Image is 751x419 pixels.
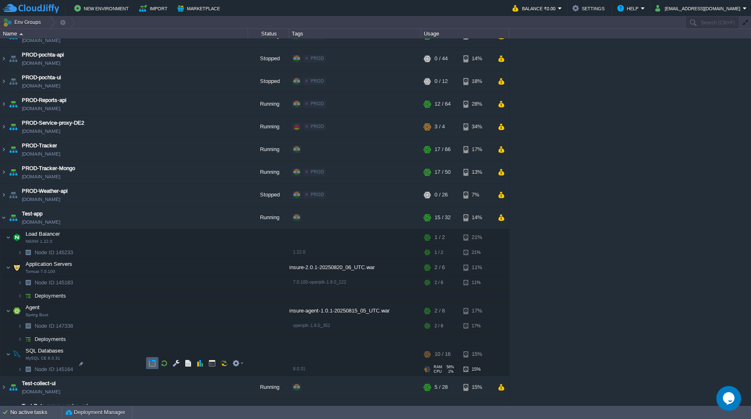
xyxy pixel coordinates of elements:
a: Node ID:147338 [34,322,74,329]
div: 5 / 28 [435,376,448,398]
span: 145183 [34,279,74,286]
div: Running [248,206,289,229]
img: AMDAwAAAACH5BAEAAAAALAAAAAABAAEAAAICRAEAOw== [0,184,7,206]
div: Running [248,93,289,115]
div: 2 / 8 [435,303,445,319]
a: Application ServersTomcat 7.0.100 [25,261,73,267]
button: Env Groups [3,17,44,28]
div: 0 / 26 [435,184,448,206]
div: 14% [463,206,490,229]
img: AMDAwAAAACH5BAEAAAAALAAAAAABAAEAAAICRAEAOw== [17,289,22,302]
span: openjdk-1.8.0_352 [293,323,330,328]
button: [EMAIL_ADDRESS][DOMAIN_NAME] [655,3,743,13]
a: Deployments [34,292,67,299]
div: insure-agent-1.0.1-20250815_05_UTC.war [289,303,421,319]
a: PROD-Tracker-Mongo [22,164,75,173]
div: 13% [463,161,490,183]
img: AMDAwAAAACH5BAEAAAAALAAAAAABAAEAAAICRAEAOw== [0,161,7,183]
div: 3 / 4 [435,116,445,138]
div: 1 / 2 [435,229,445,246]
span: 8.0.31 [293,366,305,371]
img: CloudJiffy [3,3,59,14]
div: Running [248,376,289,398]
a: [DOMAIN_NAME] [22,195,60,204]
a: Test-collect-ui [22,379,56,388]
button: New Environment [74,3,131,13]
img: AMDAwAAAACH5BAEAAAAALAAAAAABAAEAAAICRAEAOw== [22,289,34,302]
div: 17% [463,320,490,332]
img: AMDAwAAAACH5BAEAAAAALAAAAAABAAEAAAICRAEAOw== [17,363,22,376]
img: AMDAwAAAACH5BAEAAAAALAAAAAABAAEAAAICRAEAOw== [7,47,19,70]
a: [DOMAIN_NAME] [22,127,60,135]
div: Status [248,29,289,38]
a: PROD-pochta-api [22,51,64,59]
img: AMDAwAAAACH5BAEAAAAALAAAAAABAAEAAAICRAEAOw== [6,259,11,276]
div: 14% [463,47,490,70]
img: AMDAwAAAACH5BAEAAAAALAAAAAABAAEAAAICRAEAOw== [11,229,23,246]
img: AMDAwAAAACH5BAEAAAAALAAAAAABAAEAAAICRAEAOw== [0,138,7,161]
span: Tomcat 7.0.100 [26,269,55,274]
div: 12 / 64 [435,93,451,115]
img: AMDAwAAAACH5BAEAAAAALAAAAAABAAEAAAICRAEAOw== [0,47,7,70]
div: 2 / 8 [435,320,443,332]
span: MySQL CE 8.0.31 [26,356,60,361]
img: AMDAwAAAACH5BAEAAAAALAAAAAABAAEAAAICRAEAOw== [22,320,34,332]
img: AMDAwAAAACH5BAEAAAAALAAAAAABAAEAAAICRAEAOw== [11,346,23,362]
a: Test-Data-pump-service-api [22,402,88,410]
img: AMDAwAAAACH5BAEAAAAALAAAAAABAAEAAAICRAEAOw== [11,303,23,319]
span: PROD [311,101,324,106]
a: Node ID:145183 [34,279,74,286]
span: PROD-Tracker [22,142,57,150]
img: AMDAwAAAACH5BAEAAAAALAAAAAABAAEAAAICRAEAOw== [7,184,19,206]
div: No active tasks [10,406,62,419]
img: AMDAwAAAACH5BAEAAAAALAAAAAABAAEAAAICRAEAOw== [22,246,34,259]
img: AMDAwAAAACH5BAEAAAAALAAAAAABAAEAAAICRAEAOw== [19,33,23,35]
a: [DOMAIN_NAME] [22,173,60,181]
img: AMDAwAAAACH5BAEAAAAALAAAAAABAAEAAAICRAEAOw== [22,363,34,376]
img: AMDAwAAAACH5BAEAAAAALAAAAAABAAEAAAICRAEAOw== [7,70,19,92]
div: 17% [463,303,490,319]
a: Deployments [34,336,67,343]
span: [DOMAIN_NAME] [22,104,60,113]
span: 145164 [34,366,74,373]
a: PROD-Weather-api [22,187,68,195]
button: Marketplace [177,3,222,13]
span: Node ID: [35,279,56,286]
img: AMDAwAAAACH5BAEAAAAALAAAAAABAAEAAAICRAEAOw== [6,303,11,319]
div: 34% [463,116,490,138]
div: 2 / 6 [435,259,445,276]
a: PROD-Reports-api [22,96,66,104]
div: 15% [463,346,490,362]
img: AMDAwAAAACH5BAEAAAAALAAAAAABAAEAAAICRAEAOw== [0,116,7,138]
a: [DOMAIN_NAME] [22,36,60,45]
a: Node ID:145233 [34,249,74,256]
span: SQL Databases [25,347,65,354]
a: [DOMAIN_NAME] [22,388,60,396]
div: 17 / 50 [435,161,451,183]
div: Stopped [248,184,289,206]
span: Node ID: [35,323,56,329]
img: AMDAwAAAACH5BAEAAAAALAAAAAABAAEAAAICRAEAOw== [22,276,34,289]
div: Running [248,116,289,138]
div: 1 / 2 [435,246,443,259]
span: PROD-Service-proxy-DE2 [22,119,84,127]
span: PROD [311,56,324,61]
div: 17 / 66 [435,138,451,161]
span: Node ID: [35,366,56,372]
div: Tags [290,29,421,38]
div: 2 / 6 [435,276,443,289]
iframe: chat widget [716,386,743,411]
div: 11% [463,259,490,276]
span: 145233 [34,249,74,256]
span: 147338 [34,322,74,329]
span: CPU [434,369,442,374]
div: 15% [463,363,490,376]
a: [DOMAIN_NAME] [22,218,60,226]
div: Name [1,29,248,38]
a: [DOMAIN_NAME] [22,150,60,158]
span: Spring Boot [26,312,48,317]
div: Running [248,138,289,161]
div: 7% [463,184,490,206]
